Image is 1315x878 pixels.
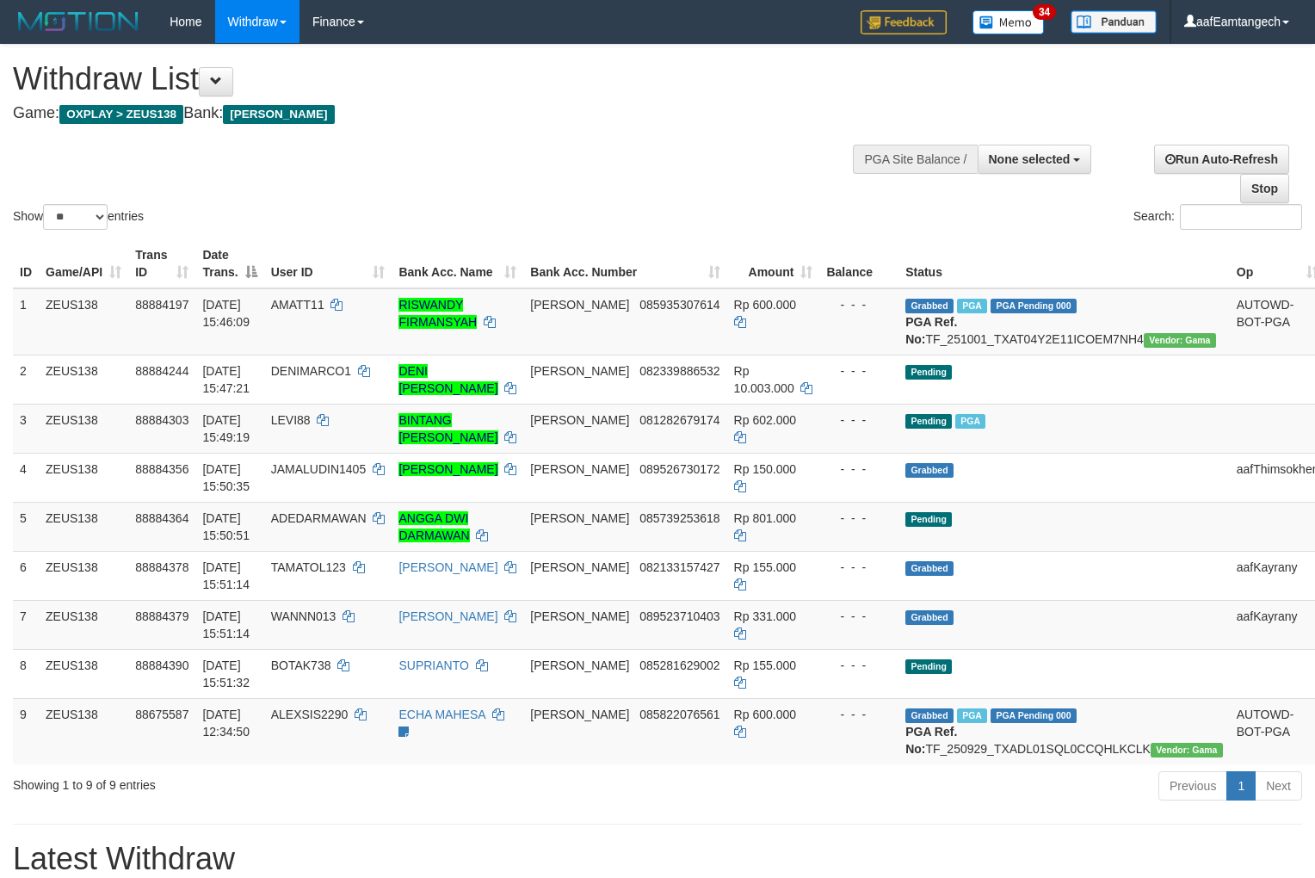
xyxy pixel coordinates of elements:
th: Balance [819,239,898,288]
span: PGA Pending [991,708,1077,723]
span: Rp 600.000 [734,708,796,721]
a: [PERSON_NAME] [398,560,497,574]
span: [DATE] 15:51:32 [202,658,250,689]
span: Copy 085281629002 to clipboard [639,658,719,672]
td: TF_250929_TXADL01SQL0CCQHLKCLK [898,698,1230,764]
span: JAMALUDIN1405 [271,462,367,476]
img: MOTION_logo.png [13,9,144,34]
input: Search: [1180,204,1302,230]
div: - - - [826,608,892,625]
span: 88884244 [135,364,188,378]
div: - - - [826,559,892,576]
span: Rp 155.000 [734,560,796,574]
span: Rp 331.000 [734,609,796,623]
span: 88675587 [135,708,188,721]
td: 3 [13,404,39,453]
span: Copy 085739253618 to clipboard [639,511,719,525]
span: ALEXSIS2290 [271,708,349,721]
span: Rp 10.003.000 [734,364,794,395]
span: 88884303 [135,413,188,427]
h1: Withdraw List [13,62,860,96]
span: Copy 082339886532 to clipboard [639,364,719,378]
img: Button%20Memo.svg [972,10,1045,34]
span: Grabbed [905,463,954,478]
span: Vendor URL: https://trx31.1velocity.biz [1144,333,1216,348]
span: Copy 082133157427 to clipboard [639,560,719,574]
th: Game/API: activate to sort column ascending [39,239,128,288]
span: [PERSON_NAME] [530,609,629,623]
span: Grabbed [905,610,954,625]
span: [PERSON_NAME] [530,560,629,574]
td: ZEUS138 [39,698,128,764]
div: - - - [826,510,892,527]
span: [PERSON_NAME] [530,364,629,378]
td: ZEUS138 [39,649,128,698]
td: 2 [13,355,39,404]
span: Vendor URL: https://trx31.1velocity.biz [1151,743,1223,757]
b: PGA Ref. No: [905,315,957,346]
span: 88884364 [135,511,188,525]
td: 5 [13,502,39,551]
span: [DATE] 15:46:09 [202,298,250,329]
h1: Latest Withdraw [13,842,1302,876]
span: None selected [989,152,1071,166]
div: - - - [826,657,892,674]
span: Marked by aafanarl [957,299,987,313]
span: ADEDARMAWAN [271,511,367,525]
span: TAMATOL123 [271,560,346,574]
a: ECHA MAHESA [398,708,485,721]
th: Trans ID: activate to sort column ascending [128,239,195,288]
a: DENI [PERSON_NAME] [398,364,497,395]
span: OXPLAY > ZEUS138 [59,105,183,124]
span: [PERSON_NAME] [530,298,629,312]
span: [PERSON_NAME] [223,105,334,124]
span: [DATE] 15:50:51 [202,511,250,542]
span: Rp 155.000 [734,658,796,672]
span: Grabbed [905,561,954,576]
span: Copy 089526730172 to clipboard [639,462,719,476]
td: 9 [13,698,39,764]
span: LEVI88 [271,413,311,427]
td: 8 [13,649,39,698]
span: Rp 801.000 [734,511,796,525]
a: BINTANG [PERSON_NAME] [398,413,497,444]
span: Rp 600.000 [734,298,796,312]
td: ZEUS138 [39,355,128,404]
span: 88884197 [135,298,188,312]
span: 88884390 [135,658,188,672]
span: AMATT11 [271,298,324,312]
a: Next [1255,771,1302,801]
div: Showing 1 to 9 of 9 entries [13,770,535,794]
span: PGA Pending [991,299,1077,313]
span: Pending [905,659,952,674]
td: ZEUS138 [39,404,128,453]
a: Run Auto-Refresh [1154,145,1289,174]
span: [PERSON_NAME] [530,413,629,427]
span: WANNN013 [271,609,336,623]
div: PGA Site Balance / [853,145,977,174]
th: User ID: activate to sort column ascending [264,239,392,288]
td: ZEUS138 [39,453,128,502]
th: Date Trans.: activate to sort column descending [195,239,263,288]
span: Marked by aafanarl [955,414,985,429]
a: [PERSON_NAME] [398,462,497,476]
td: TF_251001_TXAT04Y2E11ICOEM7NH4 [898,288,1230,356]
a: 1 [1226,771,1256,801]
a: SUPRIANTO [398,658,468,672]
th: Status [898,239,1230,288]
span: Copy 085935307614 to clipboard [639,298,719,312]
label: Search: [1133,204,1302,230]
td: ZEUS138 [39,551,128,600]
span: Rp 602.000 [734,413,796,427]
a: RISWANDY FIRMANSYAH [398,298,477,329]
span: Pending [905,414,952,429]
img: Feedback.jpg [861,10,947,34]
span: [PERSON_NAME] [530,658,629,672]
div: - - - [826,706,892,723]
span: [PERSON_NAME] [530,511,629,525]
div: - - - [826,411,892,429]
span: Copy 085822076561 to clipboard [639,708,719,721]
span: 88884378 [135,560,188,574]
span: [DATE] 15:51:14 [202,609,250,640]
th: Bank Acc. Number: activate to sort column ascending [523,239,726,288]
